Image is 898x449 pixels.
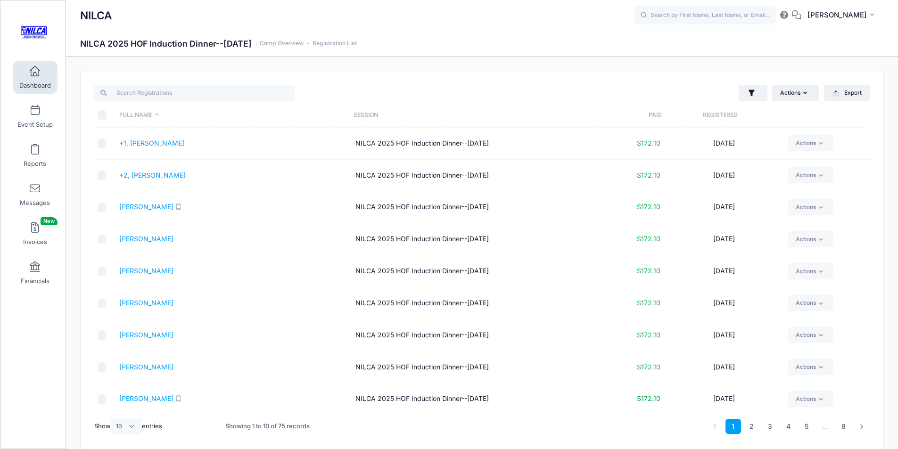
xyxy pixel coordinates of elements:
td: NILCA 2025 HOF Induction Dinner--[DATE] [351,287,587,319]
td: [DATE] [665,128,783,160]
a: Dashboard [13,61,58,94]
td: [DATE] [665,191,783,223]
a: Messages [13,178,58,211]
span: $172.10 [637,203,660,211]
span: $172.10 [637,235,660,243]
button: Actions [772,85,819,101]
td: NILCA 2025 HOF Induction Dinner--[DATE] [351,255,587,287]
span: $172.10 [637,299,660,307]
span: Financials [21,277,49,285]
a: Camp Overview [260,40,304,47]
input: Search by First Name, Last Name, or Email... [634,6,776,25]
a: [PERSON_NAME] [119,203,173,211]
div: Showing 1 to 10 of 75 records [225,416,310,437]
td: NILCA 2025 HOF Induction Dinner--[DATE] [351,160,587,192]
a: [PERSON_NAME] [119,394,173,402]
span: $172.10 [637,171,660,179]
th: Registered: activate to sort column ascending [662,103,779,128]
td: NILCA 2025 HOF Induction Dinner--[DATE] [351,128,587,160]
a: [PERSON_NAME] [119,299,173,307]
input: Search Registrations [94,85,295,101]
a: [PERSON_NAME] [119,267,173,275]
a: [PERSON_NAME] [119,363,173,371]
span: Event Setup [17,121,53,129]
a: Event Setup [13,100,58,133]
td: [DATE] [665,351,783,384]
td: [DATE] [665,160,783,192]
a: 8 [836,419,851,434]
td: NILCA 2025 HOF Induction Dinner--[DATE] [351,319,587,351]
h1: NILCA [80,5,112,26]
label: Show entries [94,418,162,434]
h1: NILCA 2025 HOF Induction Dinner--[DATE] [80,39,357,49]
span: Dashboard [19,82,51,90]
i: SMS enabled [175,204,181,210]
a: NILCA [0,10,66,55]
span: $172.10 [637,267,660,275]
th: Session: activate to sort column ascending [349,103,584,128]
span: $172.10 [637,331,660,339]
button: Export [824,85,870,101]
span: [PERSON_NAME] [807,10,867,20]
a: [PERSON_NAME] [119,331,173,339]
a: [PERSON_NAME] [119,235,173,243]
a: Actions [788,199,832,215]
a: Actions [788,327,832,343]
a: Actions [788,263,832,279]
i: SMS enabled [175,395,181,401]
td: [DATE] [665,287,783,319]
a: InvoicesNew [13,217,58,250]
button: [PERSON_NAME] [801,5,884,26]
a: Actions [788,295,832,311]
td: [DATE] [665,223,783,255]
a: Actions [788,167,832,183]
span: $172.10 [637,363,660,371]
td: [DATE] [665,319,783,351]
a: Financials [13,256,58,289]
span: Messages [20,199,50,207]
th: Paid: activate to sort column ascending [584,103,662,128]
th: Full Name: activate to sort column descending [115,103,349,128]
td: NILCA 2025 HOF Induction Dinner--[DATE] [351,383,587,415]
span: $172.10 [637,394,660,402]
span: Reports [24,160,46,168]
a: Registration List [313,40,357,47]
a: Actions [788,231,832,247]
td: NILCA 2025 HOF Induction Dinner--[DATE] [351,191,587,223]
a: +2, [PERSON_NAME] [119,171,186,179]
a: 4 [781,419,796,434]
img: NILCA [16,15,51,50]
a: 2 [744,419,759,434]
a: 5 [799,419,815,434]
td: NILCA 2025 HOF Induction Dinner--[DATE] [351,351,587,384]
a: Reports [13,139,58,172]
td: [DATE] [665,383,783,415]
a: Actions [788,359,832,375]
td: [DATE] [665,255,783,287]
span: Invoices [23,238,47,246]
a: Actions [788,135,832,151]
a: +1, [PERSON_NAME] [119,139,184,147]
span: $172.10 [637,139,660,147]
td: NILCA 2025 HOF Induction Dinner--[DATE] [351,223,587,255]
a: Actions [788,391,832,407]
select: Showentries [111,418,142,434]
span: New [41,217,58,225]
a: 3 [762,419,778,434]
a: 1 [725,419,741,434]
